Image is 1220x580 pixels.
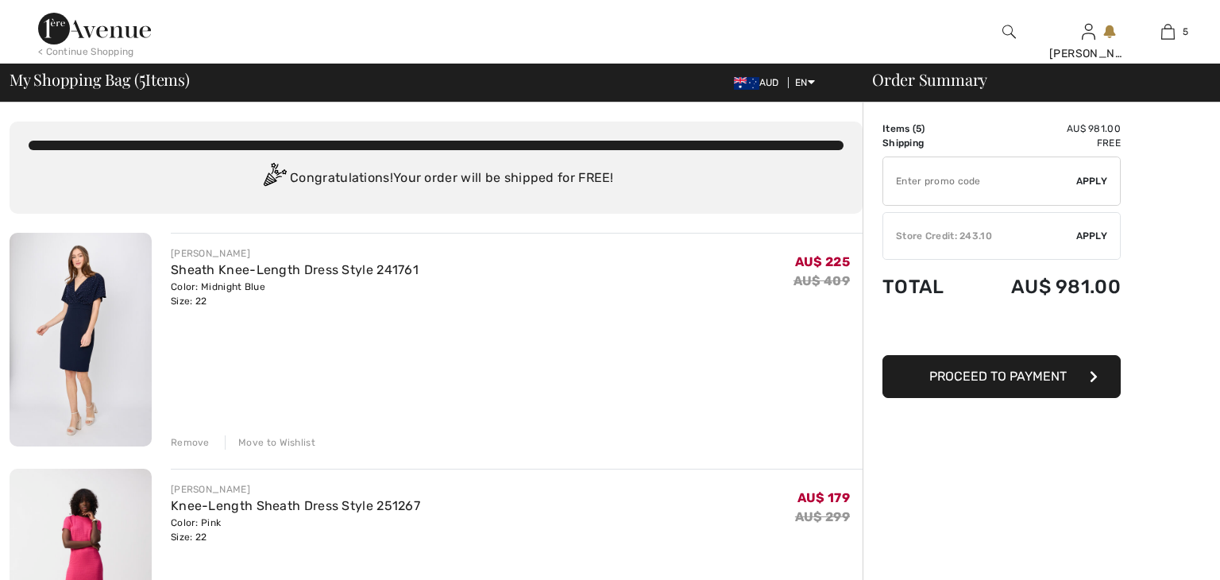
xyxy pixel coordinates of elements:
div: Color: Midnight Blue Size: 22 [171,280,419,308]
span: AU$ 225 [795,254,850,269]
div: Remove [171,435,210,450]
span: 5 [139,68,145,88]
span: AUD [734,77,786,88]
div: Order Summary [853,72,1210,87]
a: Sign In [1082,24,1095,39]
a: Sheath Knee-Length Dress Style 241761 [171,262,419,277]
td: AU$ 981.00 [968,122,1121,136]
div: < Continue Shopping [38,44,134,59]
img: My Info [1082,22,1095,41]
td: Shipping [882,136,968,150]
span: Proceed to Payment [929,369,1067,384]
a: 5 [1129,22,1206,41]
span: 5 [916,123,921,134]
div: Color: Pink Size: 22 [171,516,420,544]
button: Proceed to Payment [882,355,1121,398]
span: Apply [1076,174,1108,188]
input: Promo code [883,157,1076,205]
div: Move to Wishlist [225,435,315,450]
s: AU$ 299 [795,509,850,524]
img: Australian Dollar [734,77,759,90]
td: Free [968,136,1121,150]
img: search the website [1002,22,1016,41]
img: 1ère Avenue [38,13,151,44]
div: [PERSON_NAME] [171,246,419,261]
span: My Shopping Bag ( Items) [10,72,190,87]
img: Congratulation2.svg [258,163,290,195]
td: AU$ 981.00 [968,260,1121,314]
img: My Bag [1161,22,1175,41]
s: AU$ 409 [793,273,850,288]
div: Store Credit: 243.10 [883,229,1076,243]
div: [PERSON_NAME] [1049,45,1127,62]
td: Items ( ) [882,122,968,136]
a: Knee-Length Sheath Dress Style 251267 [171,498,420,513]
span: EN [795,77,815,88]
iframe: PayPal [882,314,1121,350]
span: AU$ 179 [797,490,850,505]
div: [PERSON_NAME] [171,482,420,497]
img: Sheath Knee-Length Dress Style 241761 [10,233,152,447]
span: 5 [1183,25,1188,39]
div: Congratulations! Your order will be shipped for FREE! [29,163,844,195]
span: Apply [1076,229,1108,243]
td: Total [882,260,968,314]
